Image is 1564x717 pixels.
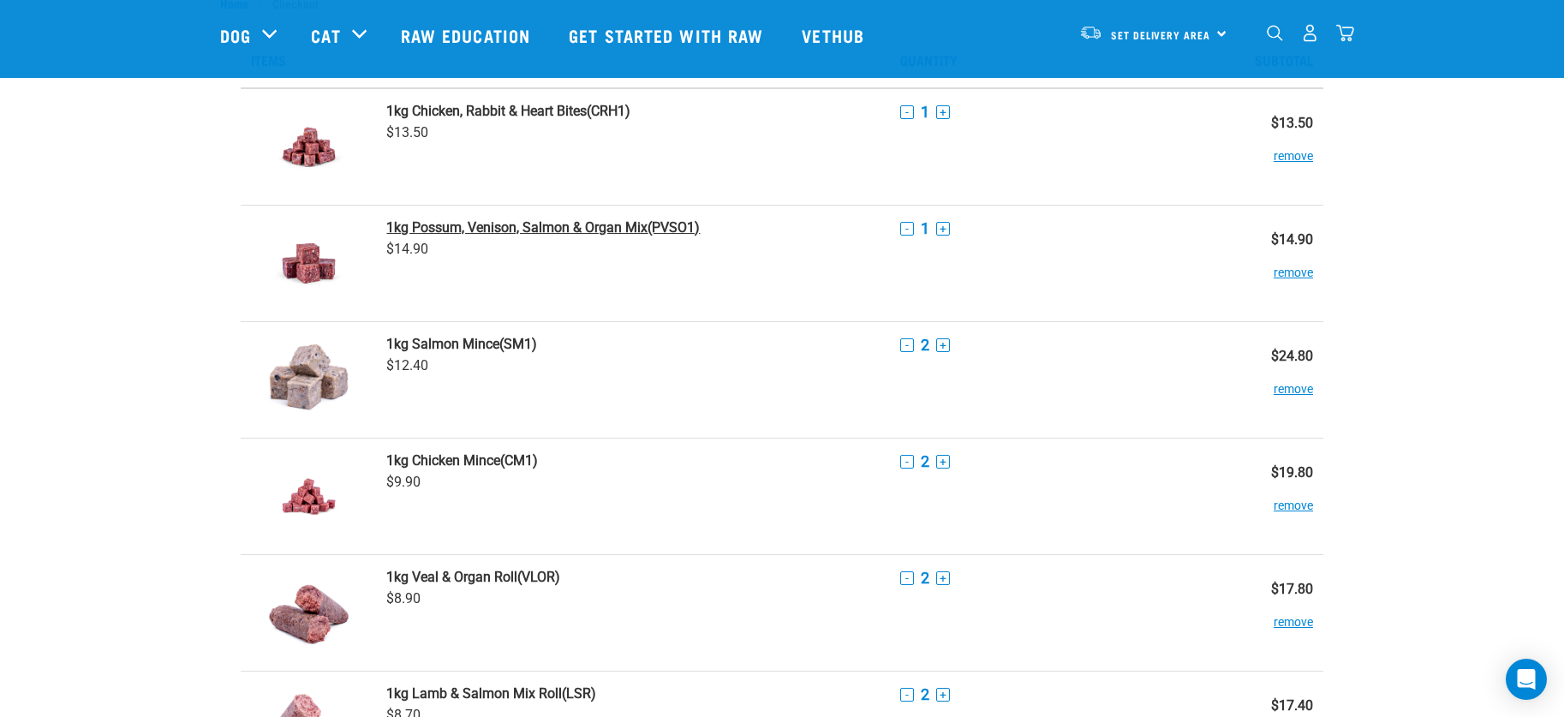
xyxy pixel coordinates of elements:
img: Chicken, Rabbit & Heart Bites [265,103,353,191]
span: 1 [921,103,929,121]
button: - [900,338,914,352]
button: - [900,222,914,236]
a: 1kg Salmon Mince(SM1) [386,336,880,352]
strong: 1kg Veal & Organ Roll [386,569,517,585]
strong: 1kg Salmon Mince [386,336,499,352]
td: $14.90 [1215,206,1323,322]
button: remove [1274,131,1313,164]
a: 1kg Veal & Organ Roll(VLOR) [386,569,880,585]
button: + [936,455,950,469]
a: Get started with Raw [552,1,785,69]
a: 1kg Chicken Mince(CM1) [386,452,880,469]
span: $14.90 [386,241,428,257]
a: 1kg Chicken, Rabbit & Heart Bites(CRH1) [386,103,880,119]
td: $24.80 [1215,322,1323,439]
button: remove [1274,248,1313,281]
img: Salmon Mince [265,336,353,424]
button: - [900,455,914,469]
img: user.png [1301,24,1319,42]
div: Open Intercom Messenger [1506,659,1547,700]
td: $17.80 [1215,555,1323,672]
img: Veal & Organ Roll [265,569,353,657]
img: van-moving.png [1079,25,1102,40]
button: + [936,571,950,585]
span: $9.90 [386,474,421,490]
strong: 1kg Lamb & Salmon Mix Roll [386,685,562,702]
td: $19.80 [1215,439,1323,555]
button: - [900,688,914,702]
img: Chicken Mince [265,452,353,541]
span: 2 [921,452,929,470]
a: Cat [311,22,340,48]
span: 1 [921,219,929,237]
button: - [900,571,914,585]
span: Set Delivery Area [1111,32,1210,38]
button: + [936,688,950,702]
button: remove [1274,481,1313,514]
strong: 1kg Chicken Mince [386,452,500,469]
img: Possum, Venison, Salmon & Organ Mix [265,219,353,308]
span: 2 [921,336,929,354]
img: home-icon-1@2x.png [1267,25,1283,41]
strong: 1kg Chicken, Rabbit & Heart Bites [386,103,587,119]
button: remove [1274,597,1313,630]
span: 2 [921,569,929,587]
button: remove [1274,364,1313,397]
img: home-icon@2x.png [1336,24,1354,42]
a: Raw Education [384,1,552,69]
td: $13.50 [1215,88,1323,206]
a: 1kg Possum, Venison, Salmon & Organ Mix(PVSO1) [386,219,880,236]
span: $8.90 [386,590,421,606]
button: + [936,338,950,352]
span: 2 [921,685,929,703]
a: Vethub [785,1,886,69]
button: + [936,222,950,236]
button: + [936,105,950,119]
a: Dog [220,22,251,48]
span: $12.40 [386,357,428,373]
span: $13.50 [386,124,428,140]
button: - [900,105,914,119]
strong: 1kg Possum, Venison, Salmon & Organ Mix [386,219,648,236]
a: 1kg Lamb & Salmon Mix Roll(LSR) [386,685,880,702]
